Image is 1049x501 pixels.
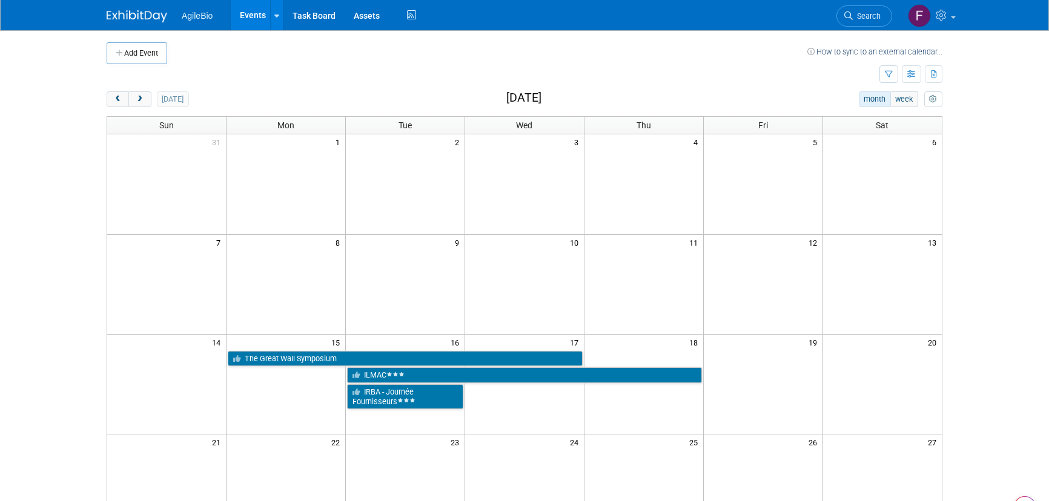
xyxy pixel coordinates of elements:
span: 8 [334,235,345,250]
span: 19 [807,335,822,350]
h2: [DATE] [506,91,541,105]
span: Thu [637,120,651,130]
span: 22 [330,434,345,450]
span: 18 [688,335,703,350]
span: AgileBio [182,11,213,21]
span: 20 [927,335,942,350]
button: [DATE] [157,91,189,107]
button: prev [107,91,129,107]
span: Tue [399,120,412,130]
a: ILMAC [347,367,702,383]
span: Fri [758,120,768,130]
span: 4 [692,134,703,149]
span: 21 [211,434,226,450]
span: 6 [931,134,942,149]
span: 13 [927,235,942,250]
span: 17 [569,335,584,350]
i: Personalize Calendar [929,96,937,103]
span: 7 [215,235,226,250]
span: 26 [807,434,822,450]
a: The Great Wall Symposium [228,351,583,367]
span: 16 [449,335,465,350]
span: 1 [334,134,345,149]
span: 12 [807,235,822,250]
span: Mon [277,120,294,130]
span: Wed [516,120,532,130]
span: 15 [330,335,345,350]
button: myCustomButton [924,91,942,107]
button: week [890,91,918,107]
span: 3 [573,134,584,149]
a: IRBA - Journée Fournisseurs [347,384,463,409]
span: 14 [211,335,226,350]
img: ExhibitDay [107,10,167,22]
span: 11 [688,235,703,250]
span: 27 [927,434,942,450]
span: Sun [159,120,174,130]
span: 9 [454,235,465,250]
button: month [859,91,891,107]
span: 25 [688,434,703,450]
span: Search [853,11,881,21]
span: 2 [454,134,465,149]
span: Sat [876,120,889,130]
span: 10 [569,235,584,250]
button: next [128,91,151,107]
button: Add Event [107,42,167,64]
span: 24 [569,434,584,450]
a: How to sync to an external calendar... [807,47,942,56]
span: 5 [812,134,822,149]
a: Search [836,5,892,27]
span: 23 [449,434,465,450]
img: Fouad Batel [908,4,931,27]
span: 31 [211,134,226,149]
